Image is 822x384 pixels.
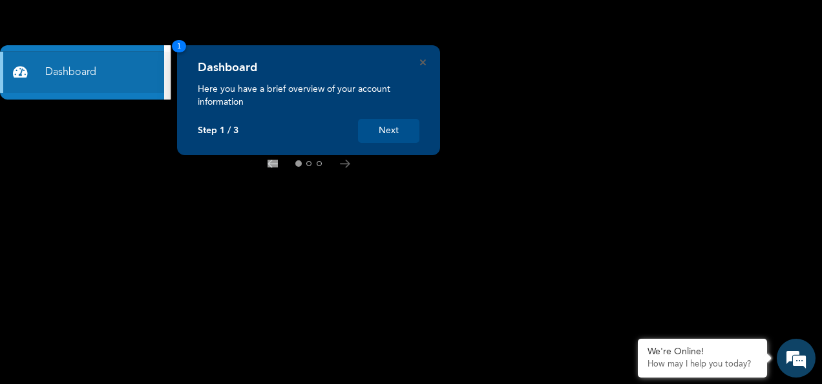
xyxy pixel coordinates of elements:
[6,273,246,318] textarea: Type your message and hit 'Enter'
[198,83,419,109] p: Here you have a brief overview of your account information
[212,6,243,37] div: Minimize live chat window
[358,119,419,143] button: Next
[24,65,52,97] img: d_794563401_company_1708531726252_794563401
[648,347,757,357] div: We're Online!
[127,318,247,358] div: FAQs
[198,61,257,75] h4: Dashboard
[420,59,426,65] button: Close
[67,72,217,89] div: Chat with us now
[172,40,186,52] span: 1
[648,359,757,370] p: How may I help you today?
[6,341,127,350] span: Conversation
[75,123,178,253] span: We're online!
[198,125,238,136] p: Step 1 / 3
